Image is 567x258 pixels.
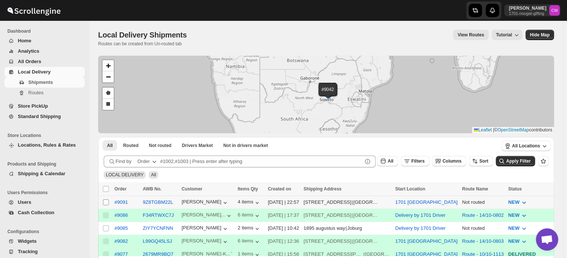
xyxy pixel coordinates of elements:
[462,212,503,218] button: Route - 14/10-0802
[525,30,554,40] button: Map action label
[149,143,172,148] span: Not routed
[182,186,202,192] span: Customer
[7,28,85,34] span: Dashboard
[432,156,466,166] button: Columns
[304,225,345,232] div: 1895 augustus way
[4,36,85,46] button: Home
[508,186,522,192] span: Status
[114,212,128,218] button: #9086
[18,199,31,205] span: Users
[238,212,261,219] div: 6 items
[219,140,272,151] button: Un-claimable
[395,199,458,205] button: 1701 [GEOGRAPHIC_DATA]
[7,229,85,235] span: Configurations
[28,90,43,95] span: Routes
[238,238,261,245] button: 6 items
[508,212,519,218] span: NEW
[347,225,362,232] div: Joburg
[388,159,393,164] span: All
[443,159,461,164] span: Columns
[304,225,391,232] div: |
[457,32,484,38] span: View Routes
[4,246,85,257] button: Tracking
[4,169,85,179] button: Shipping & Calendar
[469,156,493,166] button: Sort
[182,143,213,148] span: Drivers Market
[353,199,379,206] div: [GEOGRAPHIC_DATA]
[6,1,62,20] img: ScrollEngine
[304,199,391,206] div: |
[395,251,458,257] button: 1701 [GEOGRAPHIC_DATA]
[114,199,128,205] button: #9091
[395,225,445,231] button: Delivery by 1701 Driver
[268,199,299,206] div: [DATE] | 22:57
[4,236,85,246] button: Widgets
[103,88,114,99] a: Draw a polygon
[353,212,379,219] div: [GEOGRAPHIC_DATA]
[304,238,351,245] div: [STREET_ADDRESS]
[506,159,531,164] span: Apply Filter
[238,186,258,192] span: Items Qty
[4,140,85,150] button: Locations, Rules & Rates
[137,158,150,165] div: Order
[103,99,114,110] a: Draw a rectangle
[114,225,128,231] button: #9085
[143,199,173,205] button: 9Z8TGBM22L
[182,199,229,206] button: [PERSON_NAME]
[182,251,230,257] div: [PERSON_NAME]-K...
[411,159,425,164] span: Filters
[304,212,351,219] div: [STREET_ADDRESS]
[4,197,85,208] button: Users
[143,225,173,231] button: ZIY7YCNFNN
[98,31,187,39] span: Local Delivery Shipments
[377,156,398,166] button: All
[304,199,351,206] div: [STREET_ADDRESS]
[395,238,458,244] button: 1701 [GEOGRAPHIC_DATA]
[462,238,503,244] button: Route - 14/10-0803
[322,90,333,98] img: Marker
[4,77,85,88] button: Shipments
[4,46,85,56] button: Analytics
[453,30,488,40] button: view route
[238,199,261,206] button: 4 items
[322,89,333,98] img: Marker
[268,238,299,245] div: [DATE] | 12:36
[114,251,128,257] div: #9077
[496,32,512,37] span: Tutorial
[4,88,85,98] button: Routes
[160,156,362,167] input: #1002,#1003 | Press enter after typing
[462,251,503,257] button: Route - 10/10-1113
[322,89,333,97] img: Marker
[395,186,425,192] span: Start Location
[103,71,114,82] a: Zoom out
[479,159,488,164] span: Sort
[103,140,117,151] button: All
[509,11,546,16] p: 1701-nougat-gifting
[536,228,558,251] div: Open chat
[223,143,268,148] span: Not in drivers market
[4,56,85,67] button: All Orders
[493,127,494,133] span: |
[18,48,39,54] span: Analytics
[549,5,560,16] span: Cleo Moyo
[503,196,532,208] button: NEW
[353,238,379,245] div: [GEOGRAPHIC_DATA]
[18,103,48,109] span: Store PickUp
[177,140,217,151] button: Claimable
[551,8,557,13] text: CM
[4,208,85,218] button: Cash Collection
[182,212,226,218] div: [PERSON_NAME]...
[182,238,229,245] div: [PERSON_NAME]
[18,171,65,176] span: Shipping & Calendar
[143,238,172,244] button: L99GQ45LSJ
[7,133,85,138] span: Store Locations
[268,225,299,232] div: [DATE] | 10:42
[508,199,519,205] span: NEW
[508,225,519,231] span: NEW
[503,209,532,221] button: NEW
[322,91,333,99] img: Marker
